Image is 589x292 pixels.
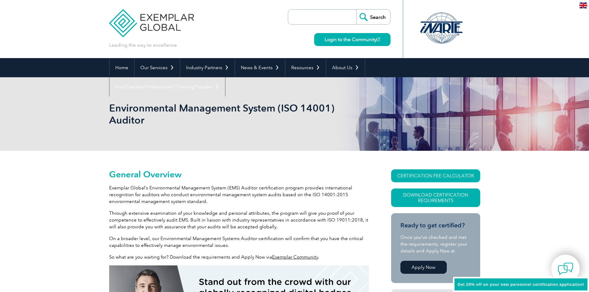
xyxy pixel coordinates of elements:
a: About Us [326,58,365,77]
p: Once you’ve checked and met the requirements, register your details and Apply Now at [400,234,471,254]
a: Exemplar Community [272,254,318,260]
p: On a broader level, our Environmental Management Systems Auditor certification will confirm that ... [109,235,369,249]
p: So what are you waiting for? Download the requirements and Apply Now via . [109,254,369,260]
p: Leading the way to excellence [109,42,177,49]
h2: General Overview [109,169,369,179]
a: Our Services [134,58,180,77]
img: en [579,2,587,8]
a: News & Events [235,58,285,77]
img: contact-chat.png [558,261,573,277]
a: Login to the Community [314,33,391,46]
a: Apply Now [400,261,447,274]
input: Search [356,10,390,24]
h3: Ready to get certified? [400,222,471,229]
a: CERTIFICATION FEE CALCULATOR [391,169,480,182]
h1: Environmental Management System (ISO 14001) Auditor [109,102,347,126]
a: Download Certification Requirements [391,188,480,207]
a: Find Certified Professional / Training Provider [109,77,225,96]
span: Get 20% off on your new personnel certification application! [458,282,584,287]
p: Through extensive examination of your knowledge and personal attributes, the program will give yo... [109,210,369,230]
a: Home [109,58,134,77]
p: Exemplar Global’s Environmental Management System (EMS) Auditor certification program provides in... [109,184,369,205]
img: open_square.png [377,38,380,41]
a: Resources [285,58,326,77]
a: Industry Partners [180,58,235,77]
